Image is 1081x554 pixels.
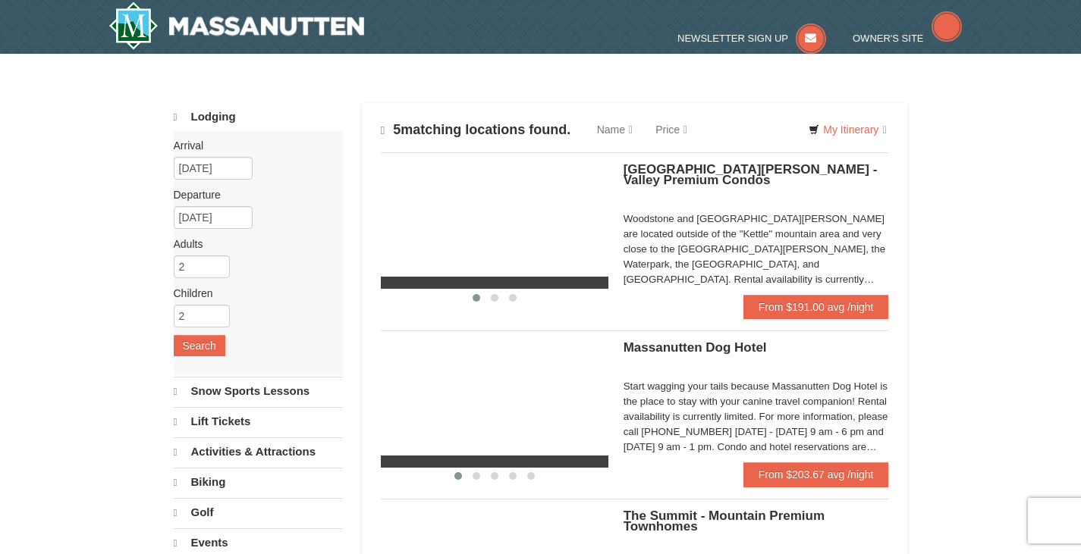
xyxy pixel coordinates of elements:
img: Massanutten Resort Logo [108,2,365,50]
div: Start wagging your tails because Massanutten Dog Hotel is the place to stay with your canine trav... [624,379,889,455]
span: 5 [393,122,401,137]
a: Massanutten Resort [108,2,365,50]
a: Lodging [174,103,343,131]
label: Adults [174,236,332,252]
span: [GEOGRAPHIC_DATA][PERSON_NAME] - Valley Premium Condos [624,162,878,187]
a: Newsletter Sign Up [677,33,826,44]
a: Activities & Attractions [174,437,343,466]
a: From $203.67 avg /night [743,462,889,487]
span: Newsletter Sign Up [677,33,788,44]
span: Massanutten Dog Hotel [624,340,767,355]
span: Owner's Site [853,33,924,44]
div: Woodstone and [GEOGRAPHIC_DATA][PERSON_NAME] are located outside of the "Kettle" mountain area an... [624,211,889,287]
a: From $191.00 avg /night [743,295,889,319]
button: Search [174,335,225,356]
a: Lift Tickets [174,407,343,436]
label: Children [174,286,332,301]
a: Snow Sports Lessons [174,377,343,405]
a: Owner's Site [853,33,962,44]
a: Price [644,114,699,145]
span: The Summit - Mountain Premium Townhomes [624,509,825,534]
a: Biking [174,468,343,496]
a: Name [586,114,644,145]
h4: matching locations found. [381,122,571,138]
a: Golf [174,498,343,527]
label: Arrival [174,138,332,153]
label: Departure [174,187,332,202]
a: My Itinerary [799,118,896,141]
